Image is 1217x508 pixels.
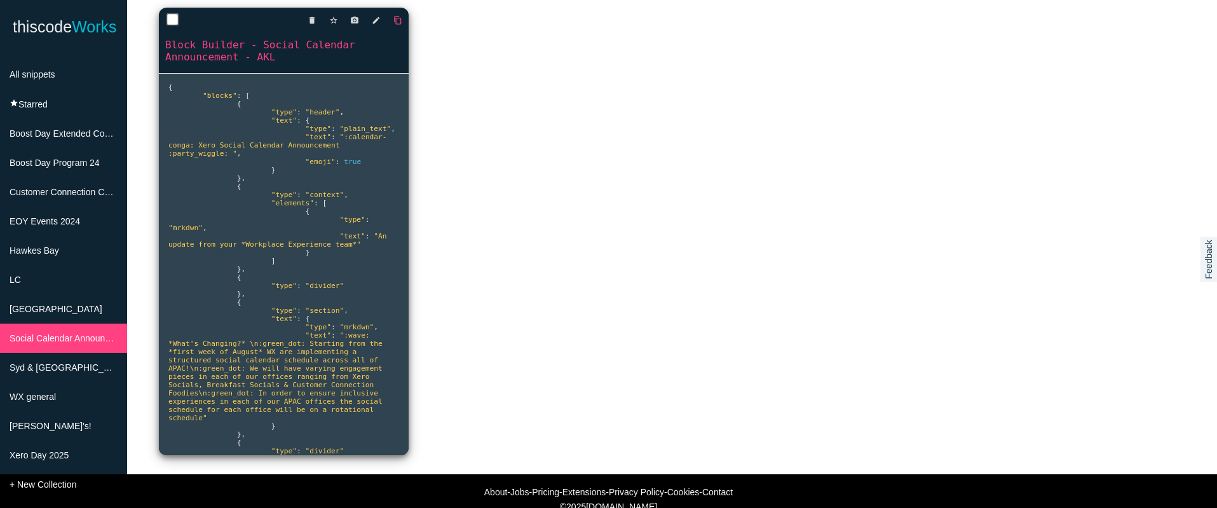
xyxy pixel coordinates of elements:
[562,487,606,497] a: Extensions
[10,333,139,343] span: Social Calendar Announcements
[306,207,310,216] span: {
[271,447,297,455] span: "type"
[297,191,301,199] span: :
[306,133,331,141] span: "text"
[203,92,237,100] span: "blocks"
[237,430,245,439] span: },
[271,306,297,315] span: "type"
[323,199,327,207] span: [
[365,216,370,224] span: :
[203,224,207,232] span: ,
[340,9,359,32] a: photo_camera
[339,216,365,224] span: "type"
[297,315,301,323] span: :
[365,232,370,240] span: :
[336,158,340,166] span: :
[339,323,374,331] span: "mrkdwn"
[159,38,409,64] a: Block Builder - Social Calendar Announcement - AKL
[271,315,297,323] span: "text"
[168,331,387,422] span: ":wave: *What's Changing?* \n:green_dot: Starting from the *first week of August* WX are implemen...
[237,290,245,298] span: },
[10,450,69,460] span: Xero Day 2025
[237,439,241,447] span: {
[306,315,310,323] span: {
[10,158,100,168] span: Boost Day Program 24
[297,447,301,455] span: :
[10,275,21,285] span: LC
[484,487,508,497] a: About
[393,9,402,32] i: content_copy
[18,99,48,109] span: Starred
[10,421,92,431] span: [PERSON_NAME]'s!
[667,487,700,497] a: Cookies
[10,187,129,197] span: Customer Connection Comms
[339,125,391,133] span: "plain_text"
[10,304,102,314] span: [GEOGRAPHIC_DATA]
[10,216,80,226] span: EOY Events 2024
[339,108,344,116] span: ,
[350,9,359,32] i: photo_camera
[306,108,340,116] span: "header"
[306,249,310,257] span: }
[297,9,316,32] a: delete
[306,306,344,315] span: "section"
[10,128,136,139] span: Boost Day Extended Comms 24
[362,9,381,32] a: edit
[271,191,297,199] span: "type"
[306,158,336,166] span: "emoji"
[237,174,245,182] span: },
[331,331,336,340] span: :
[237,100,241,108] span: {
[331,133,336,141] span: :
[319,9,338,32] a: Star snippet
[271,116,297,125] span: "text"
[237,182,241,191] span: {
[10,245,59,256] span: Hawkes Bay
[391,125,395,133] span: ,
[306,331,331,340] span: "text"
[306,282,344,290] span: "divider"
[271,282,297,290] span: "type"
[702,487,733,497] a: Contact
[609,487,664,497] a: Privacy Policy
[308,9,316,32] i: delete
[372,9,381,32] i: edit
[271,257,276,265] span: ]
[237,92,241,100] span: :
[72,18,116,36] span: Works
[383,9,402,32] a: Copy to Clipboard
[306,116,310,125] span: {
[344,158,361,166] span: true
[245,92,250,100] span: [
[339,232,365,240] span: "text"
[237,149,241,158] span: ,
[297,116,301,125] span: :
[6,487,1211,497] div: - - - - - -
[271,199,314,207] span: "elements"
[237,298,241,306] span: {
[331,125,336,133] span: :
[374,323,378,331] span: ,
[306,191,344,199] span: "context"
[344,306,348,315] span: ,
[532,487,559,497] a: Pricing
[168,83,173,92] span: {
[297,108,301,116] span: :
[168,133,387,158] span: ":calendar-conga: Xero Social Calendar Announcement :party_wiggle: "
[10,362,128,373] span: Syd & [GEOGRAPHIC_DATA]
[271,108,297,116] span: "type"
[10,479,76,490] span: + New Collection
[237,273,241,282] span: {
[331,323,336,331] span: :
[1200,237,1216,282] a: Feedback
[329,9,338,32] i: star_border
[168,232,391,249] span: "An update from your *Workplace Experience team*"
[10,99,18,107] i: star
[297,282,301,290] span: :
[306,323,331,331] span: "type"
[10,392,56,402] span: WX general
[314,199,318,207] span: :
[344,191,348,199] span: ,
[237,265,245,273] span: },
[306,447,344,455] span: "divider"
